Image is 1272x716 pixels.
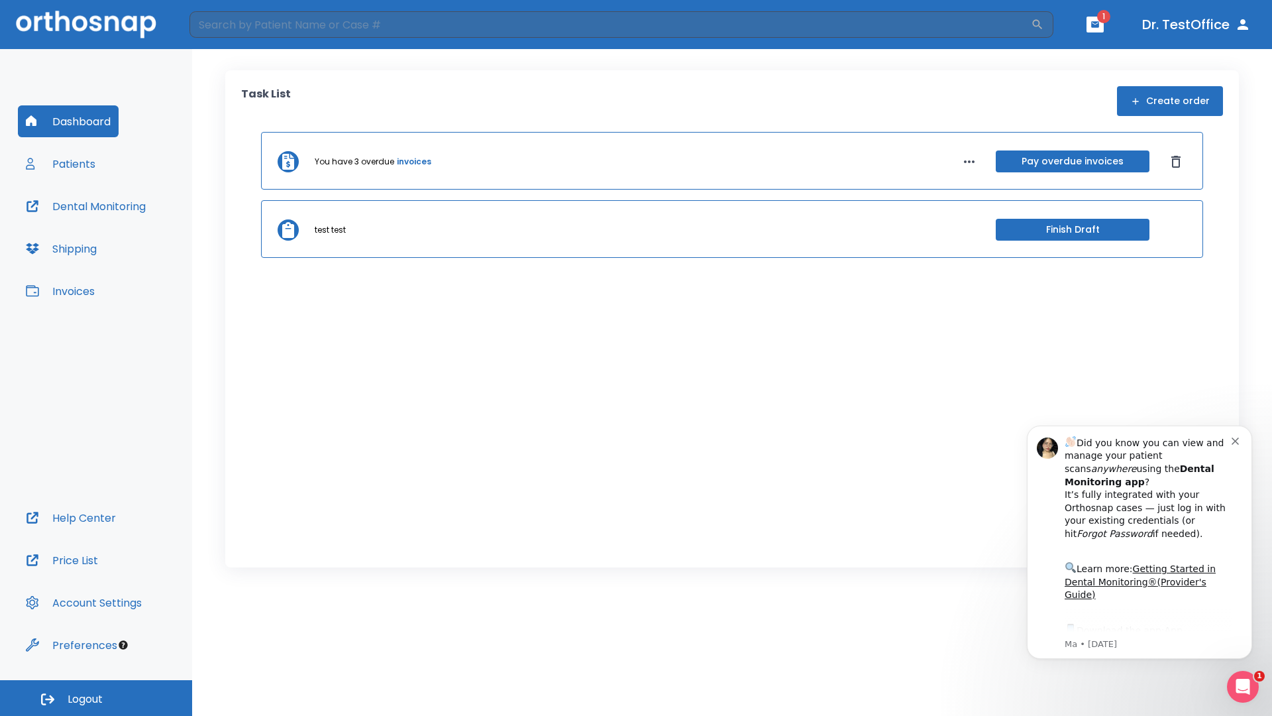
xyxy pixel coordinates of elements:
[1097,10,1110,23] span: 1
[58,219,176,243] a: App Store
[16,11,156,38] img: Orthosnap
[1227,671,1259,703] iframe: Intercom live chat
[18,275,103,307] button: Invoices
[18,629,125,661] button: Preferences
[189,11,1031,38] input: Search by Patient Name or Case #
[18,587,150,619] button: Account Settings
[1117,86,1223,116] button: Create order
[117,639,129,651] div: Tooltip anchor
[1165,151,1187,172] button: Dismiss
[1254,671,1265,682] span: 1
[18,190,154,222] button: Dental Monitoring
[18,502,124,534] button: Help Center
[996,150,1149,172] button: Pay overdue invoices
[18,148,103,180] button: Patients
[1007,406,1272,680] iframe: Intercom notifications message
[18,105,119,137] button: Dashboard
[315,156,394,168] p: You have 3 overdue
[315,224,346,236] p: test test
[18,544,106,576] button: Price List
[18,233,105,265] button: Shipping
[996,219,1149,241] button: Finish Draft
[225,29,235,39] button: Dismiss notification
[1137,13,1256,36] button: Dr. TestOffice
[68,692,103,707] span: Logout
[58,216,225,284] div: Download the app: | ​ Let us know if you need help getting started!
[241,86,291,116] p: Task List
[58,233,225,245] p: Message from Ma, sent 3w ago
[397,156,431,168] a: invoices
